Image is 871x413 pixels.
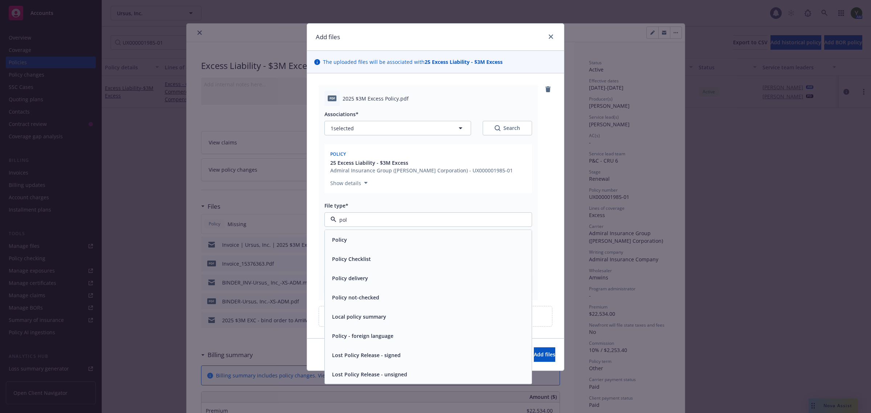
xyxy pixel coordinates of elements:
button: Policy Checklist [332,255,371,263]
div: Upload new files [319,306,552,327]
button: Policy [332,236,347,244]
input: Filter by keyword [336,216,517,224]
button: Policy not-checked [332,294,379,301]
button: Policy - foreign language [332,332,393,340]
button: Policy delivery [332,274,368,282]
button: Local policy summary [332,313,386,320]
